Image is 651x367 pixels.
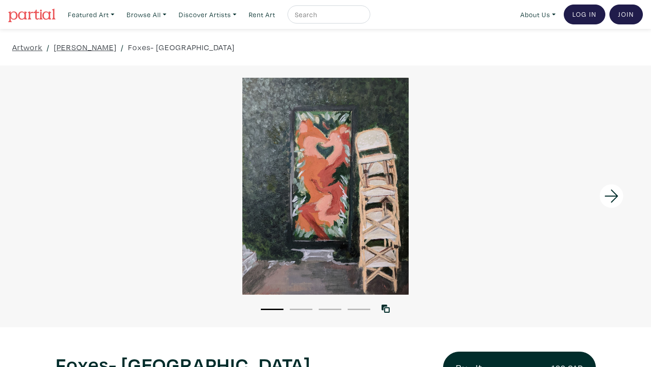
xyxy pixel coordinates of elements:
a: Rent Art [245,5,279,24]
button: 4 of 4 [348,309,370,310]
a: Featured Art [64,5,118,24]
button: 1 of 4 [261,309,283,310]
button: 3 of 4 [319,309,341,310]
span: / [47,41,50,53]
a: Artwork [12,41,42,53]
a: Foxes- [GEOGRAPHIC_DATA] [128,41,235,53]
a: About Us [516,5,560,24]
a: Log In [564,5,605,24]
button: 2 of 4 [290,309,312,310]
input: Search [294,9,362,20]
span: / [121,41,124,53]
a: [PERSON_NAME] [54,41,117,53]
a: Browse All [123,5,170,24]
a: Join [609,5,643,24]
a: Discover Artists [175,5,241,24]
